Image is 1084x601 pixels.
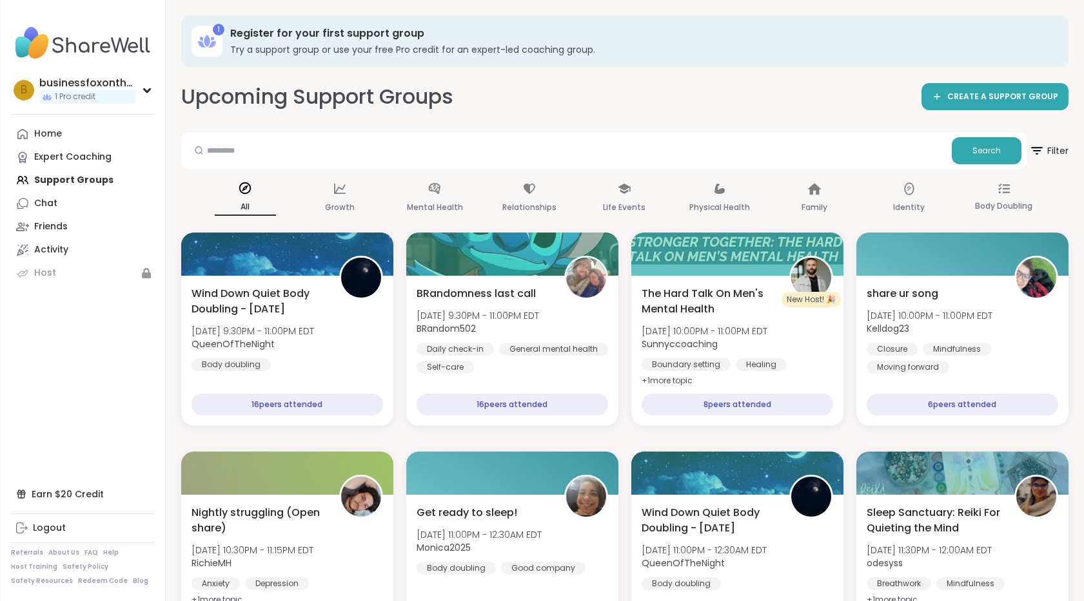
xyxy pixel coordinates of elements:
a: Home [11,122,155,146]
div: Activity [34,243,68,256]
div: Friends [34,220,68,233]
a: FAQ [84,548,98,557]
span: CREATE A SUPPORT GROUP [947,91,1058,102]
div: Mindfulness [923,343,991,356]
div: Logout [33,522,66,535]
div: 1 [213,24,224,35]
a: About Us [48,548,79,557]
a: Logout [11,517,155,540]
div: Depression [245,577,309,590]
a: Referrals [11,548,43,557]
div: Host [34,267,56,280]
b: QueenOfTheNight [642,557,725,569]
div: Good company [501,562,586,575]
span: 1 Pro credit [55,91,95,102]
a: Expert Coaching [11,146,155,169]
b: Sunnyccoaching [642,338,718,350]
a: Safety Policy [63,562,108,571]
span: [DATE] 11:30PM - 12:00AM EDT [867,544,992,557]
span: [DATE] 10:00PM - 11:00PM EDT [642,325,767,338]
b: RichieMH [192,557,232,569]
span: [DATE] 11:00PM - 12:30AM EDT [417,528,542,541]
b: BRandom502 [417,322,476,335]
p: Life Events [603,200,645,215]
span: The Hard Talk On Men's Mental Health [642,286,775,317]
a: CREATE A SUPPORT GROUP [921,83,1069,110]
img: QueenOfTheNight [341,258,381,298]
div: businessfoxontherun [39,76,136,90]
span: Nightly struggling (Open share) [192,505,325,536]
div: Body doubling [192,358,271,371]
div: Home [34,128,62,140]
span: [DATE] 10:00PM - 11:00PM EDT [867,309,992,322]
div: Self-care [417,361,474,374]
span: Wind Down Quiet Body Doubling - [DATE] [192,286,325,317]
a: Redeem Code [78,577,128,586]
span: BRandomness last call [417,286,536,301]
a: Chat [11,192,155,215]
p: Identity [893,200,925,215]
b: odesyss [867,557,903,569]
div: Boundary setting [642,358,731,371]
div: Chat [34,197,57,210]
img: ShareWell Nav Logo [11,21,155,66]
b: Monica2025 [417,541,471,554]
div: Mindfulness [936,577,1005,590]
div: Earn $20 Credit [11,482,155,506]
a: Activity [11,238,155,262]
span: Filter [1029,135,1069,166]
b: Kelldog23 [867,322,909,335]
span: [DATE] 9:30PM - 11:00PM EDT [192,325,314,338]
span: [DATE] 10:30PM - 11:15PM EDT [192,544,313,557]
h3: Try a support group or use your free Pro credit for an expert-led coaching group. [230,43,1050,56]
button: Filter [1029,132,1069,169]
span: Search [972,145,1001,157]
div: Closure [867,343,918,356]
div: Expert Coaching [34,151,112,164]
h2: Upcoming Support Groups [181,82,453,111]
a: Help [103,548,119,557]
p: Family [802,200,827,215]
span: [DATE] 11:00PM - 12:30AM EDT [642,544,767,557]
p: Relationships [502,200,557,215]
span: [DATE] 9:30PM - 11:00PM EDT [417,309,539,322]
img: Sunnyccoaching [791,258,831,298]
p: Mental Health [407,200,463,215]
a: Blog [133,577,148,586]
div: New Host! 🎉 [782,292,841,307]
p: Physical Health [689,200,750,215]
p: Growth [325,200,355,215]
p: All [215,199,276,216]
div: Anxiety [192,577,240,590]
p: Body Doubling [975,198,1032,214]
div: General mental health [499,343,608,356]
div: Breathwork [867,577,931,590]
span: Wind Down Quiet Body Doubling - [DATE] [642,505,775,536]
div: Moving forward [867,361,949,374]
span: b [21,82,27,99]
div: Body doubling [417,562,496,575]
div: 8 peers attended [642,394,833,415]
b: QueenOfTheNight [192,338,275,350]
a: Host [11,262,155,285]
h3: Register for your first support group [230,26,1050,41]
span: share ur song [867,286,938,301]
div: 6 peers attended [867,394,1058,415]
img: Monica2025 [566,477,606,517]
div: Healing [736,358,787,371]
img: QueenOfTheNight [791,477,831,517]
a: Host Training [11,562,57,571]
img: odesyss [1016,477,1056,517]
span: Sleep Sanctuary: Reiki For Quieting the Mind [867,505,1000,536]
div: Body doubling [642,577,721,590]
div: Daily check-in [417,343,494,356]
div: 16 peers attended [417,394,608,415]
span: Get ready to sleep! [417,505,517,520]
a: Friends [11,215,155,238]
div: 16 peers attended [192,394,383,415]
img: Kelldog23 [1016,258,1056,298]
img: RichieMH [341,477,381,517]
img: BRandom502 [566,258,606,298]
a: Safety Resources [11,577,73,586]
button: Search [952,137,1021,164]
